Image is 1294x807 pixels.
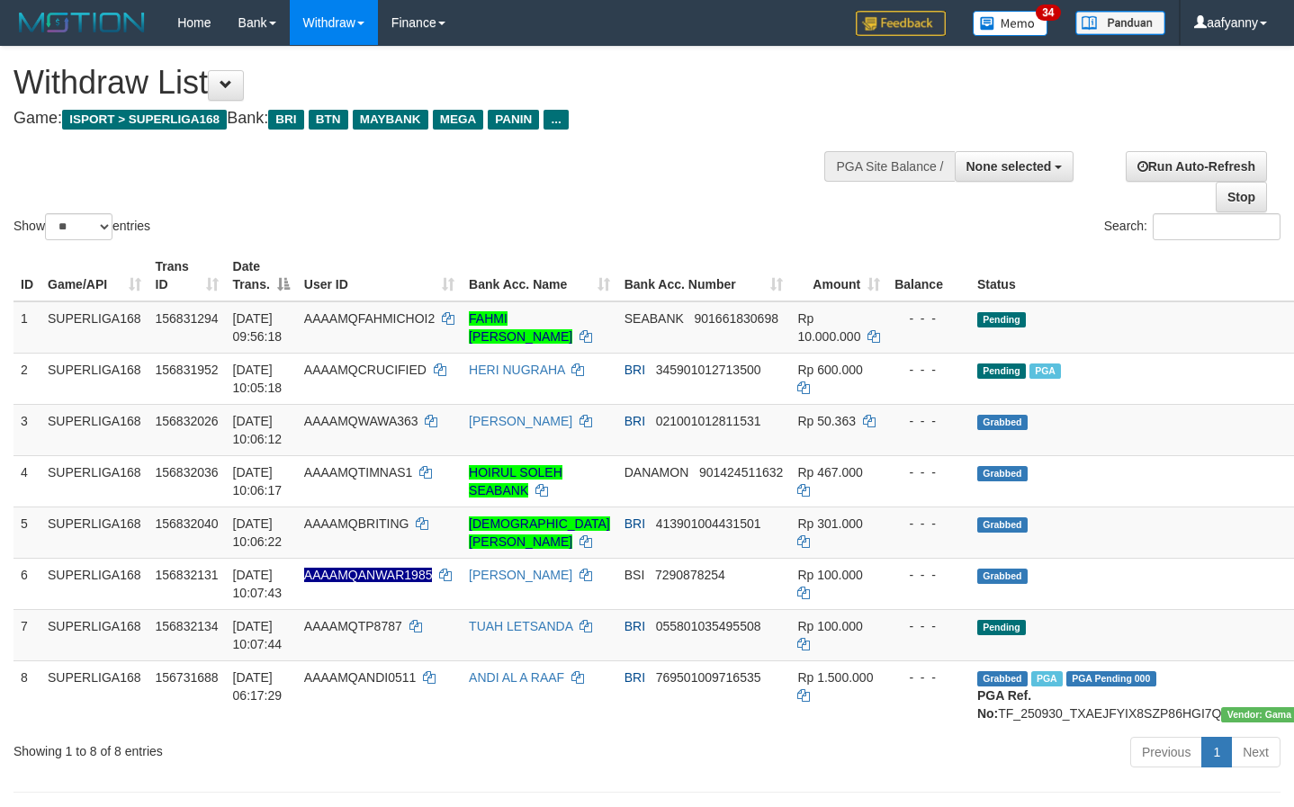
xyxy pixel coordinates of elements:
[955,151,1074,182] button: None selected
[894,309,963,327] div: - - -
[625,670,645,685] span: BRI
[797,465,862,480] span: Rp 467.000
[797,414,856,428] span: Rp 50.363
[353,110,428,130] span: MAYBANK
[977,671,1028,686] span: Grabbed
[13,507,40,558] td: 5
[797,619,862,633] span: Rp 100.000
[304,465,413,480] span: AAAAMQTIMNAS1
[625,311,684,326] span: SEABANK
[304,363,427,377] span: AAAAMQCRUCIFIED
[40,250,148,301] th: Game/API: activate to sort column ascending
[488,110,539,130] span: PANIN
[973,11,1048,36] img: Button%20Memo.svg
[233,414,283,446] span: [DATE] 10:06:12
[156,670,219,685] span: 156731688
[790,250,887,301] th: Amount: activate to sort column ascending
[268,110,303,130] span: BRI
[469,516,610,549] a: [DEMOGRAPHIC_DATA][PERSON_NAME]
[695,311,778,326] span: Copy 901661830698 to clipboard
[304,311,435,326] span: AAAAMQFAHMICHOI2
[233,363,283,395] span: [DATE] 10:05:18
[40,455,148,507] td: SUPERLIGA168
[797,311,860,344] span: Rp 10.000.000
[40,609,148,660] td: SUPERLIGA168
[62,110,227,130] span: ISPORT > SUPERLIGA168
[40,353,148,404] td: SUPERLIGA168
[1126,151,1267,182] a: Run Auto-Refresh
[233,619,283,651] span: [DATE] 10:07:44
[625,619,645,633] span: BRI
[1104,213,1281,240] label: Search:
[156,311,219,326] span: 156831294
[13,65,845,101] h1: Withdraw List
[977,517,1028,533] span: Grabbed
[469,414,572,428] a: [PERSON_NAME]
[13,558,40,609] td: 6
[304,619,402,633] span: AAAAMQTP8787
[977,466,1028,481] span: Grabbed
[156,414,219,428] span: 156832026
[13,353,40,404] td: 2
[625,465,689,480] span: DANAMON
[304,670,417,685] span: AAAAMQANDI0511
[469,619,572,633] a: TUAH LETSANDA
[966,159,1052,174] span: None selected
[656,363,761,377] span: Copy 345901012713500 to clipboard
[656,670,761,685] span: Copy 769501009716535 to clipboard
[309,110,348,130] span: BTN
[656,516,761,531] span: Copy 413901004431501 to clipboard
[625,516,645,531] span: BRI
[887,250,970,301] th: Balance
[1216,182,1267,212] a: Stop
[469,311,572,344] a: FAHMI [PERSON_NAME]
[40,558,148,609] td: SUPERLIGA168
[469,363,565,377] a: HERI NUGRAHA
[977,620,1026,635] span: Pending
[156,619,219,633] span: 156832134
[13,609,40,660] td: 7
[625,568,645,582] span: BSI
[894,361,963,379] div: - - -
[13,455,40,507] td: 4
[433,110,484,130] span: MEGA
[13,110,845,128] h4: Game: Bank:
[617,250,791,301] th: Bank Acc. Number: activate to sort column ascending
[297,250,462,301] th: User ID: activate to sort column ascending
[233,670,283,703] span: [DATE] 06:17:29
[797,363,862,377] span: Rp 600.000
[797,670,873,685] span: Rp 1.500.000
[625,414,645,428] span: BRI
[469,465,562,498] a: HOIRUL SOLEH SEABANK
[625,363,645,377] span: BRI
[469,670,564,685] a: ANDI AL A RAAF
[233,568,283,600] span: [DATE] 10:07:43
[233,311,283,344] span: [DATE] 09:56:18
[699,465,783,480] span: Copy 901424511632 to clipboard
[977,312,1026,327] span: Pending
[13,660,40,730] td: 8
[462,250,617,301] th: Bank Acc. Name: activate to sort column ascending
[797,516,862,531] span: Rp 301.000
[824,151,954,182] div: PGA Site Balance /
[13,404,40,455] td: 3
[156,465,219,480] span: 156832036
[148,250,226,301] th: Trans ID: activate to sort column ascending
[40,301,148,354] td: SUPERLIGA168
[40,507,148,558] td: SUPERLIGA168
[1029,363,1061,379] span: Marked by aafsengchandara
[894,412,963,430] div: - - -
[13,213,150,240] label: Show entries
[156,363,219,377] span: 156831952
[304,414,418,428] span: AAAAMQWAWA363
[977,569,1028,584] span: Grabbed
[13,9,150,36] img: MOTION_logo.png
[894,617,963,635] div: - - -
[1066,671,1156,686] span: PGA Pending
[226,250,297,301] th: Date Trans.: activate to sort column descending
[977,415,1028,430] span: Grabbed
[1031,671,1063,686] span: Marked by aafromsomean
[156,568,219,582] span: 156832131
[304,516,409,531] span: AAAAMQBRITING
[1130,737,1202,767] a: Previous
